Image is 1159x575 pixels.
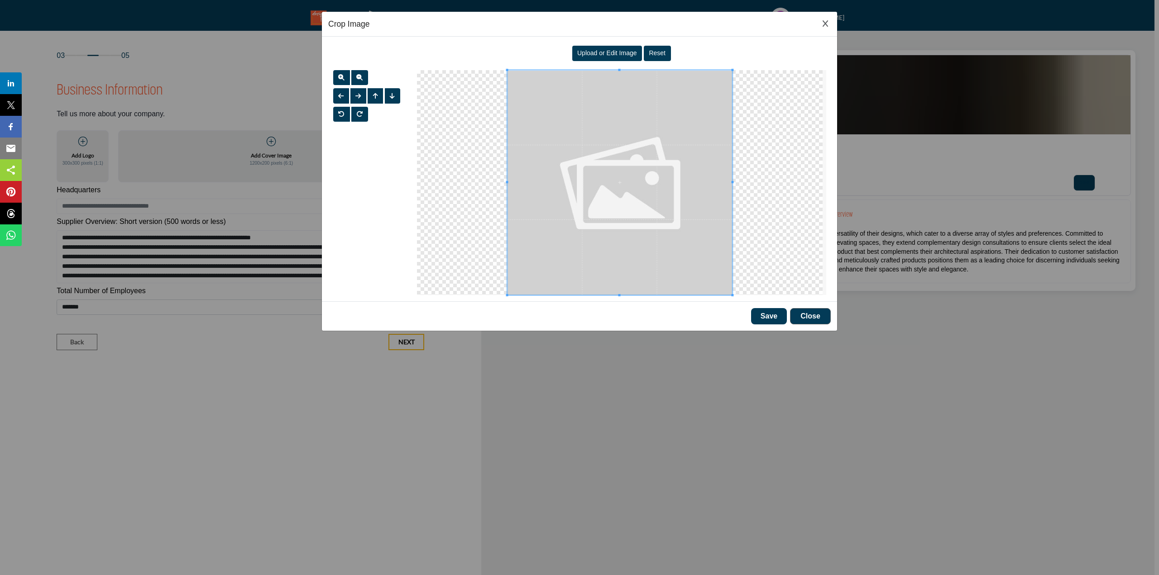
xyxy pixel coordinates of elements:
[820,18,831,30] button: Close Image Upload Modal
[790,308,831,324] button: Close
[644,46,671,61] button: Reset
[577,49,637,57] span: Upload or Edit Image
[751,308,787,324] button: Save
[649,49,666,57] span: Reset
[328,18,369,30] h5: Crop Image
